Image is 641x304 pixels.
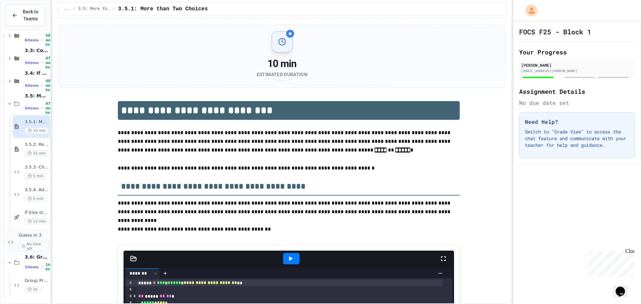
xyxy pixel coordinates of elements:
div: 10 min [257,58,307,70]
span: 1h total [45,263,55,271]
h2: Assignment Details [519,87,635,96]
span: 3.5: More than Two Choices [25,93,49,99]
span: 6 items [25,38,39,42]
div: [EMAIL_ADDRESS][DOMAIN_NAME] [521,68,633,73]
span: 58 min total [45,33,55,47]
span: 3.5.3: Choosing Lunch [25,165,49,170]
h1: FOCS F25 - Block 1 [519,27,591,36]
span: 47 min total [45,56,55,69]
span: 15 min [25,150,49,157]
span: 5 items [25,106,39,110]
span: No time set [19,241,49,252]
div: Estimated Duration [257,71,307,78]
span: Group Project - Guess your Classmates! [25,278,49,284]
span: ... [63,6,70,12]
div: No due date set [519,99,635,107]
h3: Need Help? [525,118,629,126]
span: 3.5.2: Review - More than Two Choices [25,142,49,147]
div: My Account [518,3,539,18]
span: 10 min [25,127,49,134]
span: / [73,6,75,12]
span: If Else statements [25,210,49,216]
span: 3.5.1: More than Two Choices [25,119,49,125]
iframe: chat widget [613,277,634,297]
span: 5 min [25,196,46,202]
span: Guess in 3 [19,233,49,238]
span: 47 min total [45,101,55,115]
span: 1h [25,286,41,293]
span: 4 items [25,83,39,88]
div: [PERSON_NAME] [521,62,633,68]
div: Chat with us now!Close [3,3,46,42]
span: • [41,264,43,270]
span: • [41,37,43,43]
span: 5 min [25,173,46,179]
span: 5 items [25,61,39,65]
span: 3.5.1: More than Two Choices [118,5,208,13]
p: Switch to "Grade View" to access the chat feature and communicate with your teacher for help and ... [525,128,629,148]
span: 1 items [25,265,39,269]
span: 3.4: If Statements [25,70,49,76]
iframe: chat widget [586,248,634,277]
span: 48 min total [45,79,55,92]
span: • [41,105,43,111]
span: 3.3: Comparison Operators [25,47,49,53]
h2: Your Progress [519,47,635,57]
span: • [41,83,43,88]
span: • [41,60,43,65]
span: 12 min [25,218,49,225]
span: / [113,6,115,12]
span: 3.5: More than Two Choices [78,6,110,12]
span: 3.5.4: Admission Fee [25,187,49,193]
span: 3.6: Group Project - Guess your Classmates! [25,254,49,260]
span: Back to Teams [22,8,39,22]
button: Back to Teams [6,5,45,26]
